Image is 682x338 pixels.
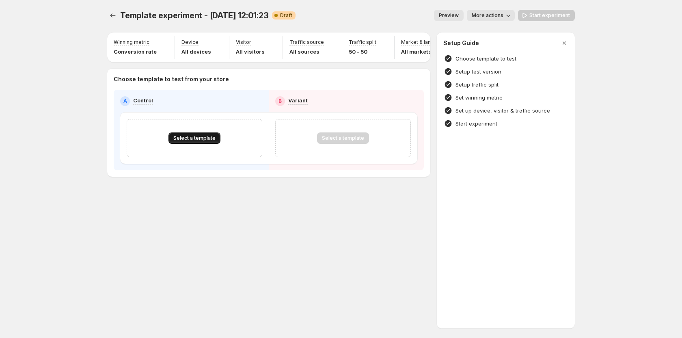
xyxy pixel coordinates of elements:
h4: Setup traffic split [455,80,499,89]
h4: Set up device, visitor & traffic source [455,106,550,115]
h3: Setup Guide [443,39,479,47]
h4: Start experiment [455,119,497,128]
span: More actions [472,12,503,19]
p: All sources [289,48,324,56]
span: Preview [439,12,459,19]
h4: Set winning metric [455,93,503,102]
p: All visitors [236,48,265,56]
p: Choose template to test from your store [114,75,424,83]
button: Experiments [107,10,119,21]
p: Control [133,96,153,104]
p: All markets [401,48,446,56]
p: Visitor [236,39,251,45]
span: Draft [280,12,292,19]
p: Traffic source [289,39,324,45]
p: Device [181,39,199,45]
button: More actions [467,10,515,21]
h2: B [278,98,282,104]
h4: Setup test version [455,67,501,76]
p: Variant [288,96,308,104]
h2: A [123,98,127,104]
button: Preview [434,10,464,21]
p: 50 - 50 [349,48,376,56]
p: Market & language [401,39,446,45]
p: Winning metric [114,39,149,45]
p: Conversion rate [114,48,157,56]
p: All devices [181,48,211,56]
h4: Choose template to test [455,54,516,63]
button: Select a template [168,132,220,144]
p: Traffic split [349,39,376,45]
span: Select a template [173,135,216,141]
span: Template experiment - [DATE] 12:01:23 [120,11,269,20]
